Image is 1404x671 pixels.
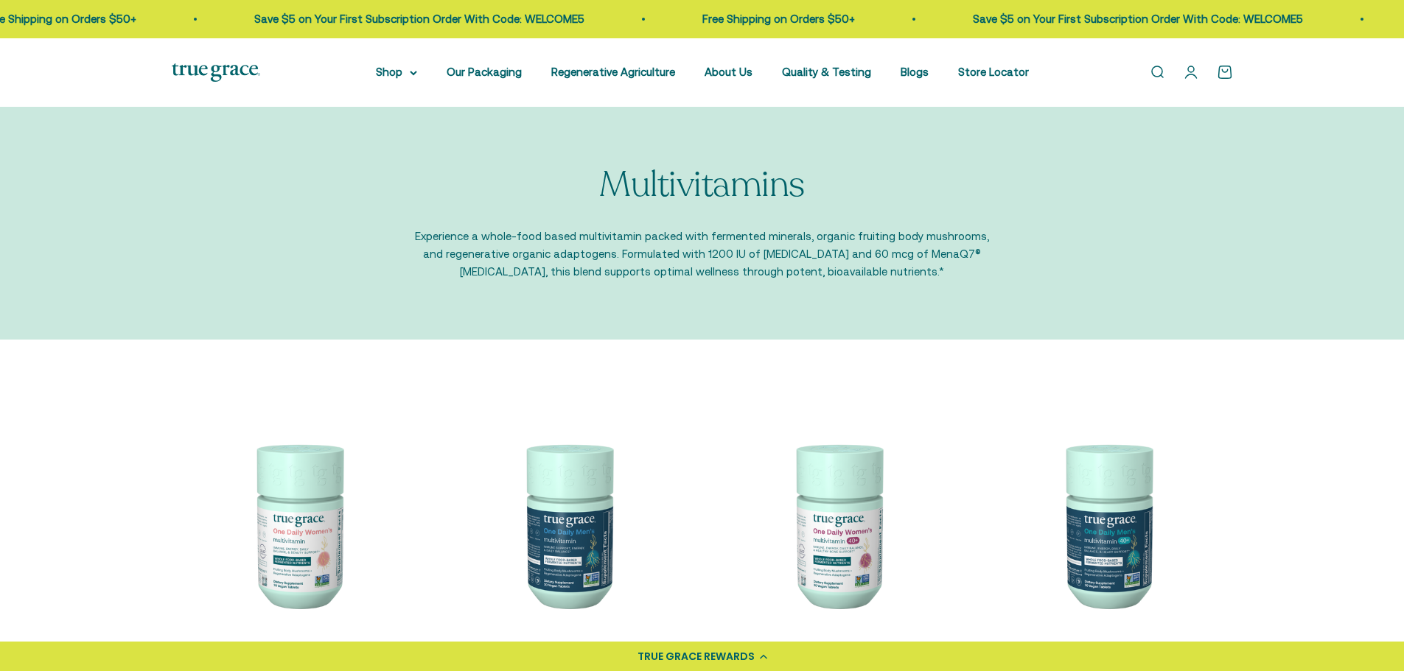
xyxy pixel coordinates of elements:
a: About Us [705,66,752,78]
div: TRUE GRACE REWARDS [638,649,755,664]
img: We select ingredients that play a concrete role in true health, and we include them at effective ... [172,398,424,650]
p: Save $5 on Your First Subscription Order With Code: WELCOME5 [254,10,584,28]
summary: Shop [376,63,417,81]
a: Blogs [901,66,929,78]
img: One Daily Men's Multivitamin [441,398,694,650]
a: Quality & Testing [782,66,871,78]
img: One Daily Men's 40+ Multivitamin [981,398,1233,650]
a: Regenerative Agriculture [551,66,675,78]
a: Our Packaging [447,66,522,78]
a: Store Locator [958,66,1029,78]
p: Multivitamins [599,166,805,205]
a: Free Shipping on Orders $50+ [702,13,855,25]
p: Save $5 on Your First Subscription Order With Code: WELCOME5 [973,10,1303,28]
img: Daily Multivitamin for Immune Support, Energy, Daily Balance, and Healthy Bone Support* Vitamin A... [711,398,963,650]
p: Experience a whole-food based multivitamin packed with fermented minerals, organic fruiting body ... [415,228,990,281]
